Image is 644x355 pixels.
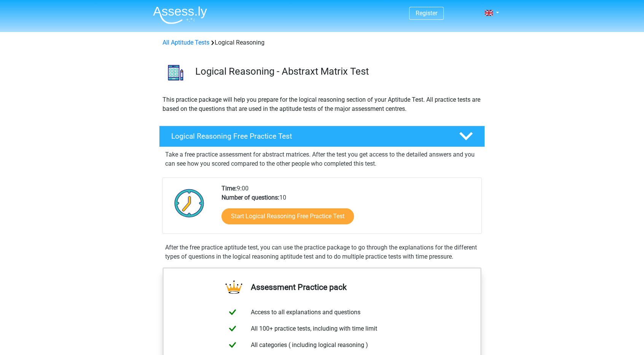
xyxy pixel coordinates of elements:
a: All Aptitude Tests [163,39,209,46]
b: Number of questions: [222,194,279,201]
div: After the free practice aptitude test, you can use the practice package to go through the explana... [162,243,482,261]
img: Clock [170,184,209,222]
img: Assessly [153,6,207,24]
a: Start Logical Reasoning Free Practice Test [222,208,354,224]
h3: Logical Reasoning - Abstraxt Matrix Test [195,66,479,77]
h4: Logical Reasoning Free Practice Test [171,132,447,141]
p: This practice package will help you prepare for the logical reasoning section of your Aptitude Te... [163,95,481,114]
div: 9:00 10 [216,184,481,233]
div: Logical Reasoning [159,38,485,47]
p: Take a free practice assessment for abstract matrices. After the test you get access to the detai... [165,150,479,168]
a: Logical Reasoning Free Practice Test [156,126,488,147]
b: Time: [222,185,237,192]
img: logical reasoning [159,56,192,89]
a: Register [416,10,437,17]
